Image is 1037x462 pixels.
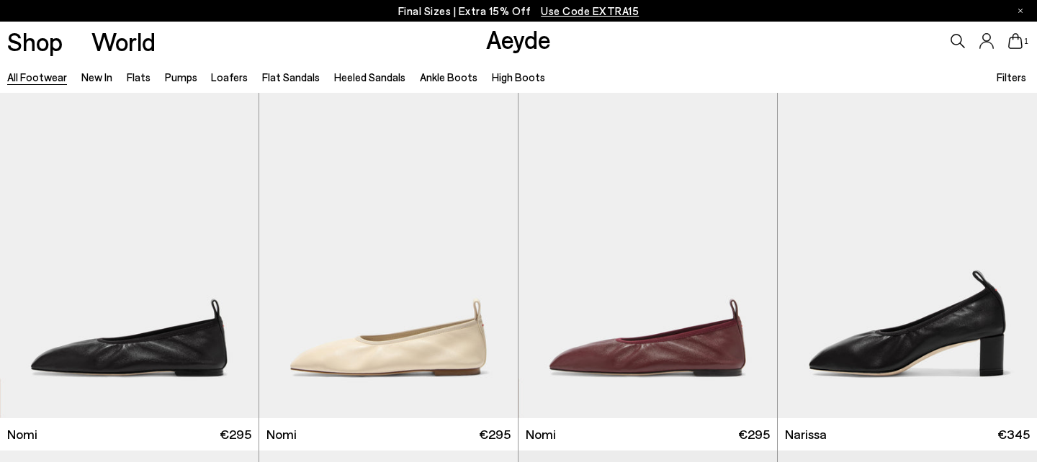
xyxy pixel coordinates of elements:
a: Pumps [165,71,197,83]
a: Nomi €295 [259,418,518,450]
span: 1 [1023,37,1030,45]
a: New In [81,71,112,83]
span: €295 [738,425,770,443]
a: Shop [7,29,63,54]
span: Nomi [266,425,297,443]
a: Flats [127,71,151,83]
p: Final Sizes | Extra 15% Off [398,2,639,20]
a: World [91,29,156,54]
a: High Boots [492,71,545,83]
a: All Footwear [7,71,67,83]
a: Loafers [211,71,248,83]
span: €295 [479,425,511,443]
span: €345 [997,425,1030,443]
a: Flat Sandals [262,71,320,83]
img: Nomi Ruched Flats [518,93,777,417]
span: Narissa [785,425,827,443]
span: Navigate to /collections/ss25-final-sizes [541,4,639,17]
span: €295 [220,425,251,443]
a: 1 [1008,33,1023,49]
span: Nomi [526,425,556,443]
a: Aeyde [486,24,551,54]
img: Narissa Ruched Pumps [778,93,1037,417]
a: Narissa €345 [778,418,1037,450]
span: Nomi [7,425,37,443]
a: Nomi €295 [518,418,777,450]
a: Heeled Sandals [334,71,405,83]
a: Ankle Boots [420,71,477,83]
span: Filters [997,71,1026,83]
img: Nomi Ruched Flats [259,93,518,417]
